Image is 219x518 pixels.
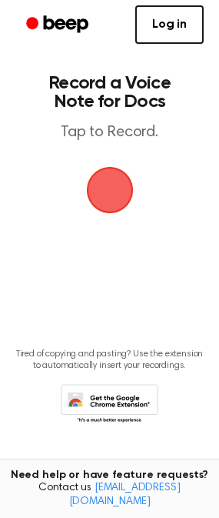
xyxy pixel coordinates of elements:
[15,10,102,40] a: Beep
[12,349,207,372] p: Tired of copying and pasting? Use the extension to automatically insert your recordings.
[69,483,181,507] a: [EMAIL_ADDRESS][DOMAIN_NAME]
[135,5,204,44] a: Log in
[87,167,133,213] img: Beep Logo
[9,482,210,509] span: Contact us
[28,74,191,111] h1: Record a Voice Note for Docs
[28,123,191,142] p: Tap to Record.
